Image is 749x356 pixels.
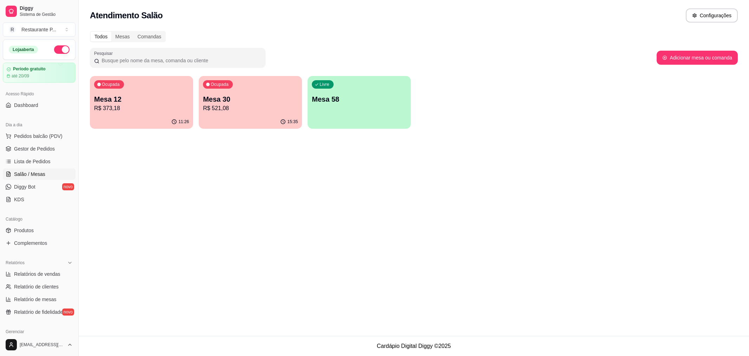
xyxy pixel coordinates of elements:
button: OcupadaMesa 12R$ 373,1811:26 [90,76,193,129]
span: Relatório de mesas [14,296,57,303]
button: Select a team [3,23,75,37]
a: Complementos [3,237,75,249]
span: Relatórios [6,260,25,266]
span: Lista de Pedidos [14,158,51,165]
p: Ocupada [102,82,120,87]
span: Dashboard [14,102,38,109]
p: R$ 521,08 [203,104,298,113]
a: Produtos [3,225,75,236]
p: Mesa 58 [312,94,407,104]
a: Dashboard [3,100,75,111]
span: KDS [14,196,24,203]
span: Sistema de Gestão [20,12,73,17]
div: Comandas [134,32,165,42]
p: 11:26 [178,119,189,125]
div: Catálogo [3,214,75,225]
a: DiggySistema de Gestão [3,3,75,20]
div: Acesso Rápido [3,88,75,100]
span: Relatórios de vendas [14,271,60,278]
p: R$ 373,18 [94,104,189,113]
div: Dia a dia [3,119,75,131]
a: KDS [3,194,75,205]
button: Configurações [686,8,738,23]
a: Lista de Pedidos [3,156,75,167]
article: até 20/09 [12,73,29,79]
h2: Atendimento Salão [90,10,163,21]
div: Loja aberta [9,46,38,53]
span: Diggy [20,5,73,12]
a: Relatório de clientes [3,281,75,292]
a: Período gratuitoaté 20/09 [3,63,75,83]
button: Alterar Status [54,45,70,54]
p: Ocupada [211,82,229,87]
p: Mesa 30 [203,94,298,104]
p: Mesa 12 [94,94,189,104]
a: Gestor de Pedidos [3,143,75,154]
label: Pesquisar [94,50,115,56]
div: Mesas [111,32,133,42]
span: Produtos [14,227,34,234]
span: Complementos [14,240,47,247]
span: Diggy Bot [14,183,35,190]
button: LivreMesa 58 [308,76,411,129]
button: Adicionar mesa ou comanda [657,51,738,65]
button: [EMAIL_ADDRESS][DOMAIN_NAME] [3,336,75,353]
span: R [9,26,16,33]
a: Relatório de fidelidadenovo [3,306,75,318]
span: [EMAIL_ADDRESS][DOMAIN_NAME] [20,342,64,348]
p: 15:35 [287,119,298,125]
a: Relatórios de vendas [3,268,75,280]
span: Salão / Mesas [14,171,45,178]
div: Restaurante P ... [21,26,56,33]
a: Diggy Botnovo [3,181,75,192]
span: Gestor de Pedidos [14,145,55,152]
button: Pedidos balcão (PDV) [3,131,75,142]
a: Relatório de mesas [3,294,75,305]
div: Gerenciar [3,326,75,337]
span: Relatório de fidelidade [14,309,63,316]
article: Período gratuito [13,66,46,72]
div: Todos [91,32,111,42]
a: Salão / Mesas [3,169,75,180]
footer: Cardápio Digital Diggy © 2025 [79,336,749,356]
p: Livre [320,82,329,87]
span: Pedidos balcão (PDV) [14,133,63,140]
button: OcupadaMesa 30R$ 521,0815:35 [199,76,302,129]
span: Relatório de clientes [14,283,59,290]
input: Pesquisar [99,57,261,64]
